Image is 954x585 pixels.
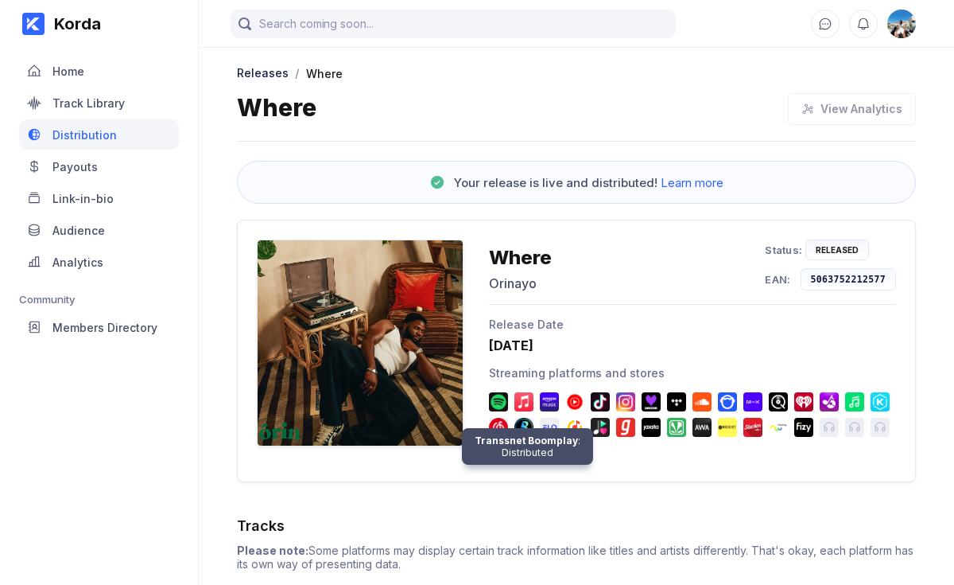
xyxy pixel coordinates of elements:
[489,337,896,353] div: [DATE]
[231,10,676,38] input: Search coming soon...
[765,244,802,256] div: Status:
[514,418,533,437] img: Transsnet Boomplay
[811,274,886,285] div: 5063752212577
[237,517,916,534] div: Tracks
[489,366,896,380] div: Streaming platforms and stores
[489,246,552,269] div: Where
[591,418,610,437] img: Zvooq
[45,14,101,33] div: Korda
[692,418,712,437] img: AWA
[19,56,179,88] a: Home
[794,392,813,411] img: iHeartRadio
[475,435,578,447] b: Transsnet Boomplay
[19,151,179,183] a: Payouts
[743,418,762,437] img: Slacker
[19,119,179,151] a: Distribution
[769,418,788,437] img: Nuuday
[887,10,916,38] img: 160x160
[19,215,179,247] a: Audience
[489,275,552,291] div: Orinayo
[667,392,686,411] img: Tidal
[52,192,114,205] div: Link-in-bio
[52,321,157,334] div: Members Directory
[718,418,737,437] img: MusicJet
[237,544,308,557] b: Please note:
[19,247,179,279] a: Analytics
[540,392,559,411] img: Amazon
[237,93,316,125] div: Where
[591,392,610,411] img: TikTok
[52,96,125,110] div: Track Library
[816,245,859,255] div: Released
[616,392,635,411] img: Facebook
[794,418,813,437] img: Turkcell Fizy
[845,392,864,411] img: Line Music
[489,418,508,437] img: NetEase Cloud Music
[667,418,686,437] img: JioSaavn
[295,65,300,80] div: /
[565,392,584,411] img: YouTube Music
[769,392,788,411] img: Qobuz
[52,160,98,174] div: Payouts
[692,392,712,411] img: SoundCloud Go
[237,66,289,80] div: Releases
[820,392,839,411] img: Anghami
[642,418,661,437] img: Jaxsta
[540,418,559,437] img: Melon
[642,392,661,411] img: Deezer
[616,418,635,437] img: Gaana
[887,10,916,38] div: Orin
[52,224,105,237] div: Audience
[475,435,580,458] div: : Distributed
[489,318,896,331] div: Release Date
[661,175,723,190] span: Learn more
[52,64,84,78] div: Home
[454,175,723,190] div: Your release is live and distributed!
[19,183,179,215] a: Link-in-bio
[765,273,790,286] div: EAN:
[237,544,916,571] div: Some platforms may display certain track information like titles and artists differently. That's ...
[871,392,890,411] img: KKBOX
[19,312,179,344] a: Members Directory
[565,418,584,437] img: Yandex Music
[489,392,508,411] img: Spotify
[52,255,103,269] div: Analytics
[52,128,117,142] div: Distribution
[718,392,737,411] img: Napster
[743,392,762,411] img: MixCloud
[19,293,179,306] div: Community
[306,67,343,80] div: Where
[237,64,289,80] a: Releases
[514,392,533,411] img: Apple Music
[19,88,179,119] a: Track Library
